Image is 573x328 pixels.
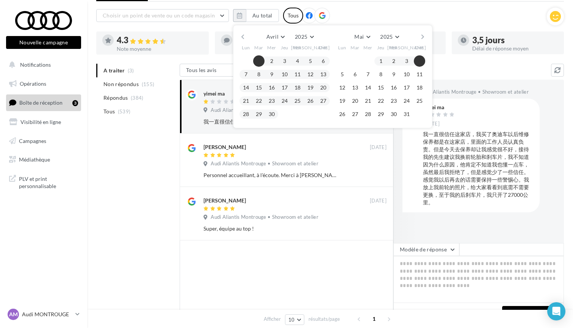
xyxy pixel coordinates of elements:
button: Avril [263,31,288,42]
div: 我一直很信任这家店，我买了奥迪车以后维修保养都是在这家店，里面的工作人员认真负责。但是今天去保养却让我感觉很不好，接待我的先生建议我换前轮胎和刹车片，我不知道因为什么原因，他肯定不知道我也懂一点... [423,130,534,206]
span: Notifications [20,61,51,68]
button: 23 [388,95,399,107]
span: 2025 [295,33,307,40]
span: [DATE] [370,144,387,151]
span: Non répondus [103,80,139,88]
button: Au total [233,9,279,22]
span: Tous [103,108,115,115]
div: yimei ma [423,105,456,110]
button: 7 [240,69,252,80]
button: 14 [362,82,374,93]
span: (155) [142,81,155,87]
span: Mai [354,33,364,40]
span: Lun [242,44,250,51]
a: Opérations [5,76,83,92]
span: Campagnes [19,137,46,144]
button: 4 [414,55,425,67]
button: 28 [240,108,252,120]
button: 17 [279,82,290,93]
button: 29 [375,108,387,120]
span: [PERSON_NAME] [387,44,426,51]
button: Mai [351,31,373,42]
div: yimei ma [204,90,225,97]
button: 16 [388,82,399,93]
button: 21 [240,95,252,107]
button: 14 [240,82,252,93]
button: 24 [279,95,290,107]
button: 15 [253,82,265,93]
div: Note moyenne [117,46,203,52]
button: 5 [337,69,348,80]
a: AM Audi MONTROUGE [6,307,81,322]
button: 9 [388,69,399,80]
button: Tous les avis [180,64,255,77]
button: 9 [266,69,277,80]
button: 8 [375,69,387,80]
button: 1 [375,55,387,67]
button: 26 [337,108,348,120]
span: [PERSON_NAME] [291,44,330,51]
div: Super, équipe au top ! [204,225,337,232]
button: 13 [349,82,361,93]
div: 我一直很信任这家店，我买了奥迪车以后维修保养都是在这家店，里面的工作人员认真负责。但是今天去保养却让我感觉很不好，接待我的先生建议我换前轮胎和刹车片，我不知道因为什么原因，他肯定不知道我也懂一点... [204,118,337,126]
div: Tous [283,8,303,24]
a: Campagnes [5,133,83,149]
span: Avril [266,33,279,40]
button: 2 [266,55,277,67]
span: Audi Aliantis Montrouge • Showroom et atelier [211,107,318,114]
span: Afficher [264,315,281,323]
button: 25 [292,95,303,107]
button: 19 [337,95,348,107]
div: 3,5 jours [472,36,558,44]
button: 2025 [377,31,402,42]
span: AM [9,311,18,318]
button: 7 [362,69,374,80]
button: 12 [337,82,348,93]
div: 3 [72,100,78,106]
span: Boîte de réception [19,99,63,106]
button: 20 [318,82,329,93]
button: 12 [305,69,316,80]
button: 30 [266,108,277,120]
button: 26 [305,95,316,107]
a: Boîte de réception3 [5,94,83,111]
button: 18 [292,82,303,93]
span: Jeu [281,44,288,51]
span: PLV et print personnalisable [19,174,78,190]
button: 19 [305,82,316,93]
button: 4 [292,55,303,67]
span: résultats/page [308,315,340,323]
button: 3 [401,55,412,67]
span: Visibilité en ligne [20,119,61,125]
button: 10 [401,69,412,80]
a: Visibilité en ligne [5,114,83,130]
a: Médiathèque [5,152,83,168]
div: [PERSON_NAME] [204,143,246,151]
span: (384) [131,95,144,101]
button: 3 [279,55,290,67]
span: 1 [368,313,380,325]
span: Lun [338,44,346,51]
button: 27 [349,108,361,120]
span: Dim [319,44,328,51]
button: Générer une réponse [397,308,462,317]
button: 13 [318,69,329,80]
button: 17 [401,82,412,93]
button: 28 [362,108,374,120]
button: 2 [388,55,399,67]
button: 23 [266,95,277,107]
span: 10 [288,317,295,323]
span: 2025 [380,33,393,40]
span: Répondus [103,94,128,102]
a: PLV et print personnalisable [5,171,83,193]
button: 2025 [292,31,316,42]
button: 15 [375,82,387,93]
span: Mer [267,44,276,51]
div: 4.3 [117,36,203,45]
button: 24 [401,95,412,107]
button: 20 [349,95,361,107]
button: 27 [318,95,329,107]
span: [DATE] [370,198,387,204]
span: (539) [118,108,131,115]
button: 22 [375,95,387,107]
